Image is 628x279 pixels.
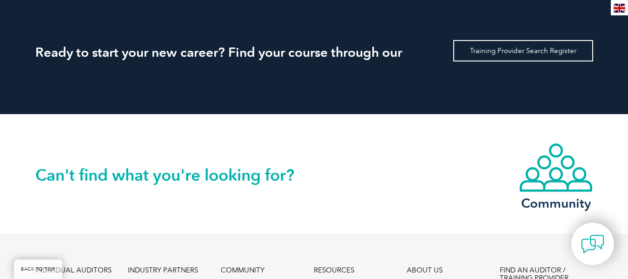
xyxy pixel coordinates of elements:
[35,168,314,183] h2: Can't find what you're looking for?
[519,143,593,193] img: icon-community.webp
[35,45,593,60] h2: Ready to start your new career? Find your course through our
[519,143,593,209] a: Community
[519,197,593,209] h3: Community
[14,259,62,279] a: BACK TO TOP
[407,266,443,274] a: ABOUT US
[453,40,593,61] a: Training Provider Search Register
[128,266,198,274] a: INDUSTRY PARTNERS
[221,266,264,274] a: COMMUNITY
[35,266,112,274] a: INDIVIDUAL AUDITORS
[314,266,354,274] a: RESOURCES
[581,232,604,256] img: contact-chat.png
[614,4,625,13] img: en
